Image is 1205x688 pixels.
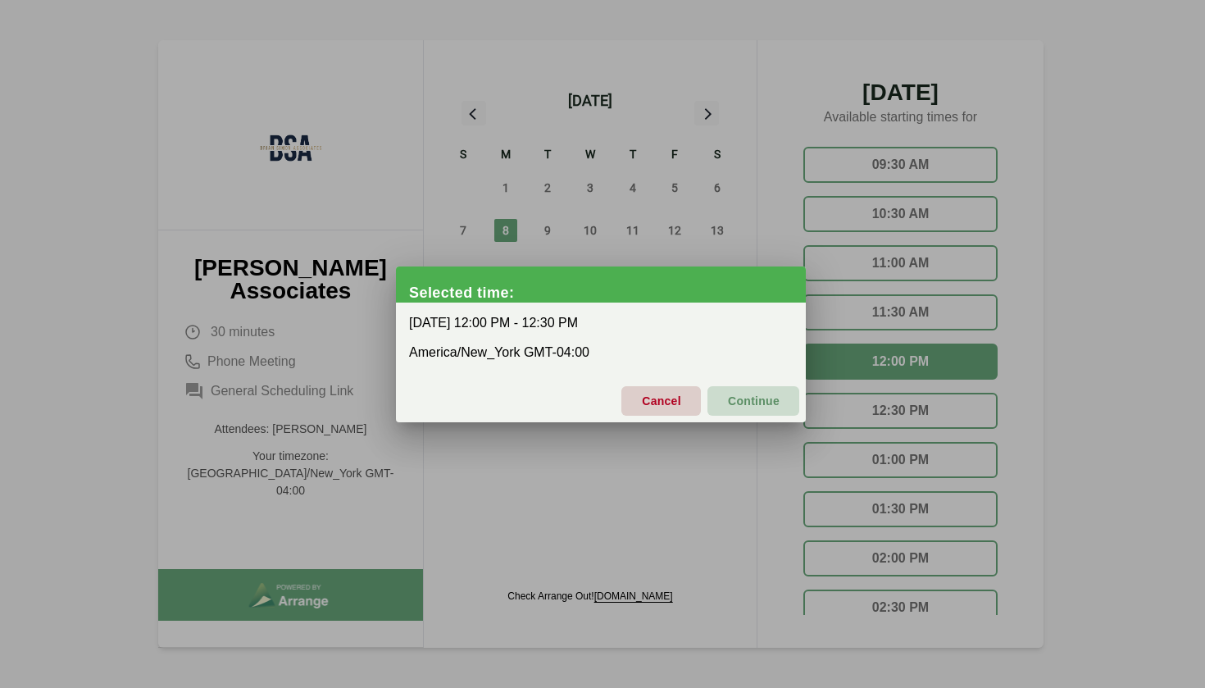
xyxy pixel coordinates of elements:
div: [DATE] 12:00 PM - 12:30 PM America/New_York GMT-04:00 [396,303,806,373]
div: Selected time: [409,285,806,301]
button: Continue [707,386,799,416]
button: Cancel [621,386,701,416]
span: Continue [727,384,780,418]
span: Cancel [641,384,681,418]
